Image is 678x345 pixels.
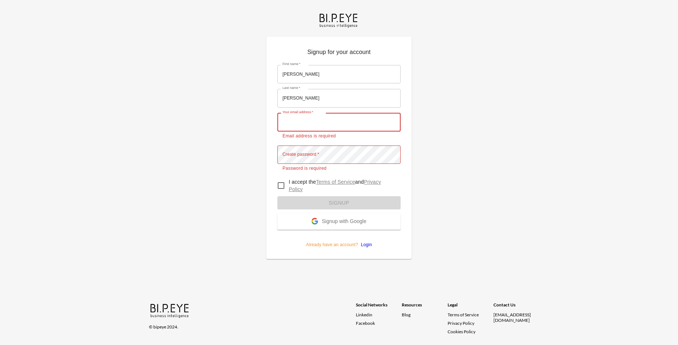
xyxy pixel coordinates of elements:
[149,302,191,319] img: bipeye-logo
[402,302,448,312] div: Resources
[282,110,313,115] label: Your email address
[277,230,401,248] p: Already have an account?
[289,179,381,192] a: Privacy Policy
[282,165,395,172] p: Password is required
[277,214,401,230] button: Signup with Google
[282,133,395,140] p: Email address is required
[448,302,493,312] div: Legal
[322,218,366,226] span: Signup with Google
[356,312,402,317] a: Linkedin
[448,312,491,317] a: Terms of Service
[448,329,475,334] a: Cookies Policy
[149,320,346,330] div: © bipeye 2024.
[282,86,300,90] label: Last name
[277,48,401,60] p: Signup for your account
[318,12,360,28] img: bipeye-logo
[356,302,402,312] div: Social Networks
[358,242,372,247] a: Login
[282,62,300,67] label: First name
[493,312,539,323] div: [EMAIL_ADDRESS][DOMAIN_NAME]
[493,302,539,312] div: Contact Us
[356,312,372,317] span: Linkedin
[316,179,355,185] a: Terms of Service
[356,320,402,326] a: Facebook
[448,320,474,326] a: Privacy Policy
[356,320,375,326] span: Facebook
[289,178,395,193] p: I accept the and
[402,312,411,317] a: Blog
